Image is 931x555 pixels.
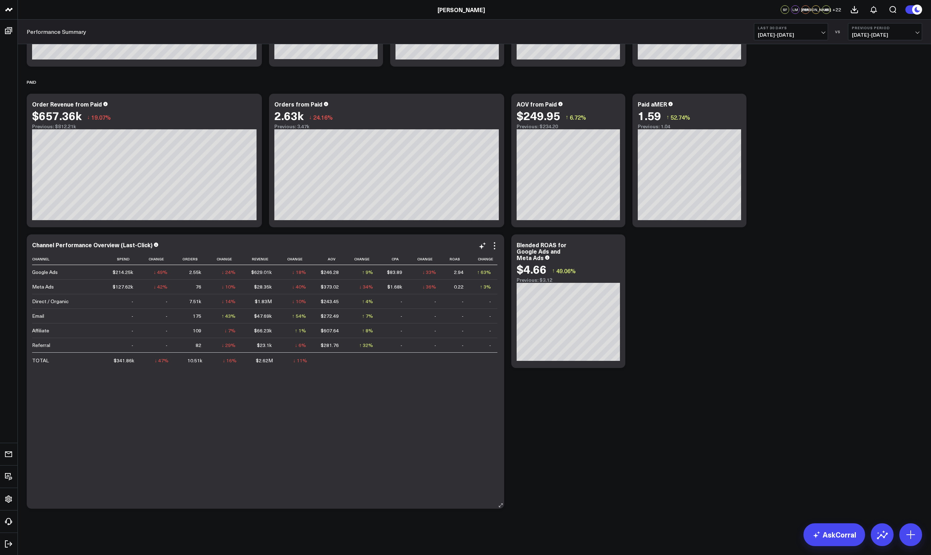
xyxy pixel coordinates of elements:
div: - [462,312,464,320]
th: Change [470,253,497,265]
div: [PERSON_NAME] [812,5,820,14]
div: ↓ 47% [155,357,169,364]
div: ↓ 10% [292,298,306,305]
th: Change [345,253,379,265]
div: - [489,342,491,349]
th: Change [409,253,443,265]
a: AskCorral [803,523,865,546]
b: Last 30 Days [758,26,824,30]
div: - [400,342,402,349]
div: $629.01k [251,269,272,276]
div: 1.59 [638,109,661,122]
div: $1.68k [387,283,402,290]
div: Orders from Paid [274,100,322,108]
div: - [434,298,436,305]
div: Email [32,312,44,320]
div: - [166,298,167,305]
div: ↑ 3% [480,283,491,290]
div: - [166,342,167,349]
div: 82 [196,342,201,349]
div: 109 [193,327,201,334]
span: [DATE] - [DATE] [852,32,918,38]
div: $2.62M [256,357,273,364]
div: Paid aMER [638,100,667,108]
div: $127.62k [113,283,133,290]
div: - [462,342,464,349]
div: ↓ 16% [223,357,237,364]
div: ↑ 7% [362,312,373,320]
div: $23.1k [257,342,272,349]
div: - [166,312,167,320]
div: $607.64 [321,327,339,334]
div: $341.86k [114,357,134,364]
div: - [400,312,402,320]
div: DM [801,5,810,14]
div: ↓ 34% [359,283,373,290]
a: Performance Summary [27,28,86,36]
div: ↓ 33% [422,269,436,276]
th: Change [140,253,174,265]
div: 175 [193,312,201,320]
span: ↑ [666,113,669,122]
span: 49.06% [556,267,576,275]
div: - [131,298,133,305]
th: Orders [174,253,208,265]
div: - [166,327,167,334]
div: - [462,298,464,305]
div: 7.51k [189,298,201,305]
div: $1.83M [255,298,272,305]
span: 24.16% [313,113,333,121]
div: 2.55k [189,269,201,276]
th: Revenue [242,253,278,265]
div: Previous: $812.21k [32,124,257,129]
div: ↑ 63% [477,269,491,276]
div: 10.51k [187,357,202,364]
div: $249.95 [517,109,560,122]
div: - [462,327,464,334]
div: - [400,298,402,305]
div: TOTAL [32,357,49,364]
div: Meta Ads [32,283,54,290]
div: Google Ads [32,269,58,276]
div: VS [832,30,844,34]
div: Order Revenue from Paid [32,100,102,108]
div: ↑ 8% [362,327,373,334]
div: AOV from Paid [517,100,557,108]
th: Change [208,253,242,265]
div: ↓ 11% [293,357,307,364]
div: ↓ 18% [292,269,306,276]
div: ↓ 49% [154,269,167,276]
div: $243.45 [321,298,339,305]
div: ↓ 42% [154,283,167,290]
div: Affiliate [32,327,49,334]
div: $281.76 [321,342,339,349]
div: Referral [32,342,50,349]
div: JB [822,5,831,14]
span: 52.74% [671,113,690,121]
div: ↓ 14% [222,298,236,305]
th: Roas [443,253,470,265]
div: ↑ 4% [362,298,373,305]
div: Direct / Organic [32,298,69,305]
b: Previous Period [852,26,918,30]
div: $4.66 [517,263,547,275]
th: Cpa [379,253,409,265]
span: ↑ [552,266,555,275]
div: $246.28 [321,269,339,276]
div: 76 [196,283,201,290]
div: LM [791,5,800,14]
div: ↓ 36% [422,283,436,290]
div: - [434,312,436,320]
div: $28.35k [254,283,272,290]
div: - [489,327,491,334]
span: 6.72% [570,113,586,121]
div: ↑ 32% [359,342,373,349]
span: 19.07% [91,113,111,121]
div: - [131,327,133,334]
div: $83.89 [387,269,402,276]
div: ↓ 7% [224,327,236,334]
div: - [434,327,436,334]
div: - [489,312,491,320]
div: Previous: $234.20 [517,124,620,129]
div: Previous: $3.12 [517,277,620,283]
